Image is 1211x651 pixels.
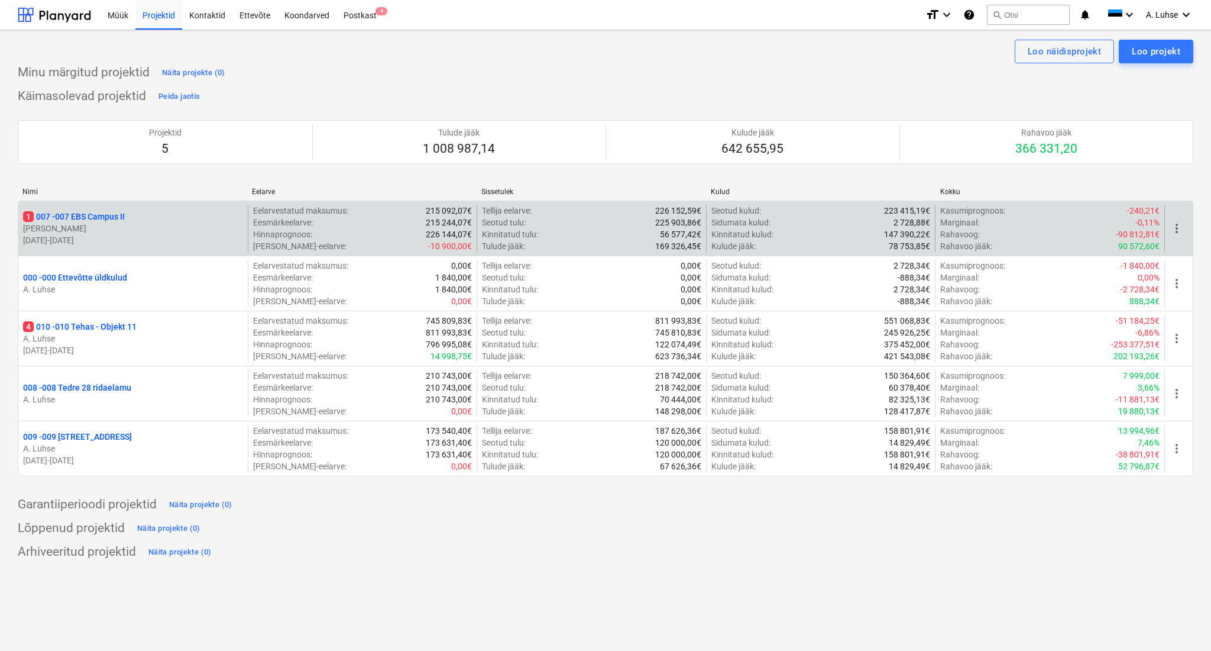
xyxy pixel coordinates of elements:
[482,260,532,272] p: Tellija eelarve :
[940,188,1160,196] div: Kokku
[889,460,930,472] p: 14 829,49€
[940,460,992,472] p: Rahavoo jääk :
[963,8,975,22] i: Abikeskus
[482,327,526,339] p: Seotud tulu :
[987,5,1070,25] button: Otsi
[884,405,930,417] p: 128 417,87€
[655,437,701,449] p: 120 000,00€
[884,205,930,217] p: 223 415,19€
[156,87,203,106] button: Peida jaotis
[655,240,701,252] p: 169 326,45€
[23,272,127,283] p: 000 - 000 Ettevõtte üldkulud
[435,283,472,295] p: 1 840,00€
[482,394,538,405] p: Kinnitatud tulu :
[23,382,243,405] div: 008 -008 Tedre 28 ridaelamuA. Luhse
[1127,205,1160,217] p: -240,21€
[940,295,992,307] p: Rahavoo jääk :
[426,327,472,339] p: 811 993,83€
[655,370,701,382] p: 218 742,00€
[884,228,930,240] p: 147 390,22€
[711,228,773,240] p: Kinnitatud kulud :
[428,240,472,252] p: -10 900,00€
[711,405,756,417] p: Kulude jääk :
[940,260,1005,272] p: Kasumiprognoos :
[940,382,979,394] p: Marginaal :
[482,460,525,472] p: Tulude jääk :
[940,425,1005,437] p: Kasumiprognoos :
[253,437,313,449] p: Eesmärkeelarve :
[884,339,930,350] p: 375 452,00€
[1170,441,1184,456] span: more_vert
[1135,327,1160,339] p: -6,86%
[1118,405,1160,417] p: 19 880,13€
[426,394,472,405] p: 210 743,00€
[482,315,532,327] p: Tellija eelarve :
[1116,394,1160,405] p: -11 881,13€
[940,272,979,283] p: Marginaal :
[925,8,940,22] i: format_size
[940,283,980,295] p: Rahavoog :
[711,437,770,449] p: Sidumata kulud :
[482,217,526,228] p: Seotud tulu :
[18,544,136,560] p: Arhiveeritud projektid
[253,283,312,295] p: Hinnaprognoos :
[1123,370,1160,382] p: 7 999,00€
[660,394,701,405] p: 70 444,00€
[252,188,472,196] div: Eelarve
[23,382,131,394] p: 008 - 008 Tedre 28 ridaelamu
[253,382,313,394] p: Eesmärkeelarve :
[253,425,348,437] p: Eelarvestatud maksumus :
[721,127,783,138] p: Kulude jääk
[1170,331,1184,346] span: more_vert
[1170,221,1184,236] span: more_vert
[23,283,243,295] p: A. Luhse
[451,295,472,307] p: 0,00€
[884,315,930,327] p: 551 068,83€
[884,370,930,382] p: 150 364,60€
[482,295,525,307] p: Tulude jääk :
[1138,272,1160,283] p: 0,00%
[23,455,243,466] p: [DATE] - [DATE]
[23,211,34,222] span: 1
[18,497,157,513] p: Garantiiperioodi projektid
[426,437,472,449] p: 173 631,40€
[1015,40,1114,63] button: Loo näidisprojekt
[482,205,532,217] p: Tellija eelarve :
[482,437,526,449] p: Seotud tulu :
[884,425,930,437] p: 158 801,91€
[711,339,773,350] p: Kinnitatud kulud :
[1170,276,1184,291] span: more_vert
[1118,425,1160,437] p: 13 994,96€
[253,217,313,228] p: Eesmärkeelarve :
[1116,449,1160,460] p: -38 801,91€
[1138,382,1160,394] p: 3,66%
[482,272,526,283] p: Seotud tulu :
[711,370,761,382] p: Seotud kulud :
[940,437,979,449] p: Marginaal :
[482,370,532,382] p: Tellija eelarve :
[711,382,770,394] p: Sidumata kulud :
[162,66,225,80] div: Näita projekte (0)
[1079,8,1091,22] i: notifications
[169,498,232,512] div: Näita projekte (0)
[253,394,312,405] p: Hinnaprognoos :
[940,449,980,460] p: Rahavoog :
[18,65,150,81] p: Minu märgitud projektid
[681,295,701,307] p: 0,00€
[482,228,538,240] p: Kinnitatud tulu :
[134,519,203,538] button: Näita projekte (0)
[681,272,701,283] p: 0,00€
[655,217,701,228] p: 225 903,86€
[23,211,125,223] p: 007 - 007 EBS Campus II
[253,240,347,252] p: [PERSON_NAME]-eelarve :
[23,321,34,332] span: 4
[711,240,756,252] p: Kulude jääk :
[23,234,243,246] p: [DATE] - [DATE]
[889,394,930,405] p: 82 325,13€
[482,350,525,362] p: Tulude jääk :
[940,217,979,228] p: Marginaal :
[149,141,182,157] p: 5
[940,327,979,339] p: Marginaal :
[1129,295,1160,307] p: 888,34€
[940,315,1005,327] p: Kasumiprognoos :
